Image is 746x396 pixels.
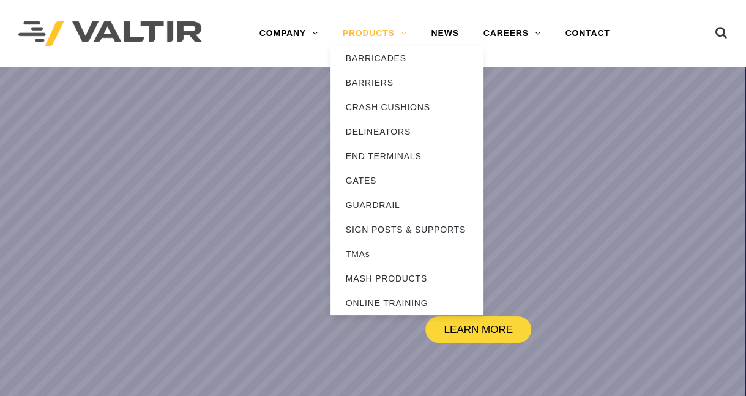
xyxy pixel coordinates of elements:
[330,119,483,144] a: DELINEATORS
[330,266,483,291] a: MASH PRODUCTS
[425,316,531,343] a: LEARN MORE
[247,21,330,46] a: COMPANY
[18,21,202,47] img: Valtir
[330,95,483,119] a: CRASH CUSHIONS
[330,144,483,168] a: END TERMINALS
[330,291,483,315] a: ONLINE TRAINING
[330,21,419,46] a: PRODUCTS
[471,21,553,46] a: CAREERS
[330,217,483,242] a: SIGN POSTS & SUPPORTS
[330,242,483,266] a: TMAs
[419,21,471,46] a: NEWS
[330,70,483,95] a: BARRIERS
[553,21,622,46] a: CONTACT
[330,193,483,217] a: GUARDRAIL
[330,46,483,70] a: BARRICADES
[330,168,483,193] a: GATES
